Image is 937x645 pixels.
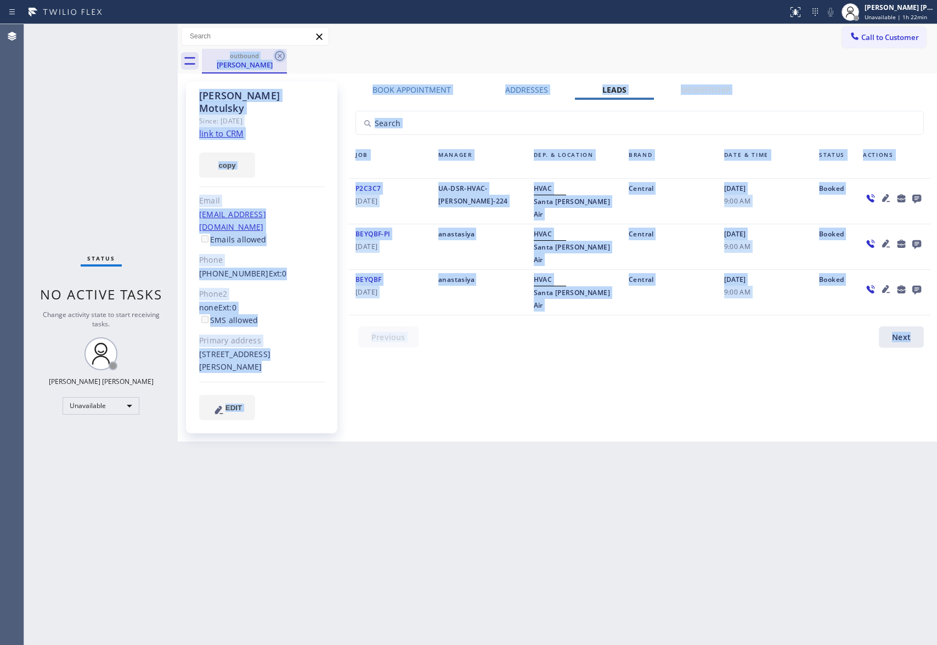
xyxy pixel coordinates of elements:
div: anastasiya [432,273,527,312]
div: Phone [199,254,325,267]
span: BEYQBF [355,275,381,284]
div: Brand [622,149,718,175]
div: Phone2 [199,288,325,301]
input: Emails allowed [201,235,208,242]
div: anastasiya [432,228,527,266]
label: Leads [602,84,626,95]
div: Date & Time [718,149,813,175]
span: 9:00 AM [724,286,806,298]
button: Mute [823,4,838,20]
span: 9:00 AM [724,240,806,253]
span: Santa [PERSON_NAME] Air [534,242,611,264]
span: Change activity state to start receiving tasks. [43,310,160,329]
div: Actions [856,149,930,175]
div: outbound [203,52,286,60]
a: [PHONE_NUMBER] [199,268,269,279]
label: Emails allowed [199,234,267,245]
span: Santa [PERSON_NAME] Air [534,288,611,310]
div: [STREET_ADDRESS][PERSON_NAME] [199,348,325,374]
span: BEYQBF-PI [355,229,391,239]
span: Call to Customer [861,32,919,42]
div: [PERSON_NAME] [203,60,286,70]
span: P2C3C7 [355,184,381,193]
div: Central [622,273,718,312]
button: Call to Customer [842,27,926,48]
div: [DATE] [718,273,813,312]
div: Status [812,149,856,175]
div: [PERSON_NAME] [PERSON_NAME] [49,377,154,386]
label: Addresses [505,84,548,95]
span: Santa [PERSON_NAME] Air [534,197,611,219]
span: Status [87,254,115,262]
span: Ext: 0 [218,302,236,313]
span: [DATE] [355,240,425,253]
div: UA-DSR-HVAC-[PERSON_NAME]-224 [432,182,527,220]
label: Book Appointment [372,84,451,95]
input: SMS allowed [201,316,208,323]
label: Membership [681,84,730,95]
div: Since: [DATE] [199,115,325,127]
input: Search [356,111,923,134]
div: Booked [812,182,856,220]
div: none [199,302,325,327]
div: [DATE] [718,228,813,266]
span: Unavailable | 1h 22min [865,13,927,21]
a: link to CRM [199,128,244,139]
div: Booked [812,228,856,266]
span: HVAC [534,229,552,239]
div: Email [199,195,325,207]
div: Booked [812,273,856,312]
span: [DATE] [355,286,425,298]
span: [DATE] [355,195,425,207]
span: HVAC [534,275,552,284]
span: Ext: 0 [269,268,287,279]
div: Central [622,182,718,220]
div: [PERSON_NAME] [PERSON_NAME] [865,3,934,12]
button: EDIT [199,395,255,420]
input: Search [182,27,329,45]
a: [EMAIL_ADDRESS][DOMAIN_NAME] [199,209,266,232]
div: Harvy Motulsky [203,49,286,72]
div: Manager [432,149,527,175]
div: Primary address [199,335,325,347]
span: 9:00 AM [724,195,806,207]
div: Dep. & Location [527,149,623,175]
label: SMS allowed [199,315,258,325]
button: copy [199,152,255,178]
div: [DATE] [718,182,813,220]
span: No active tasks [40,285,162,303]
div: Central [622,228,718,266]
div: Unavailable [63,397,139,415]
span: EDIT [225,404,242,412]
div: Job [349,149,432,175]
span: HVAC [534,184,552,193]
div: [PERSON_NAME] Motulsky [199,89,325,115]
